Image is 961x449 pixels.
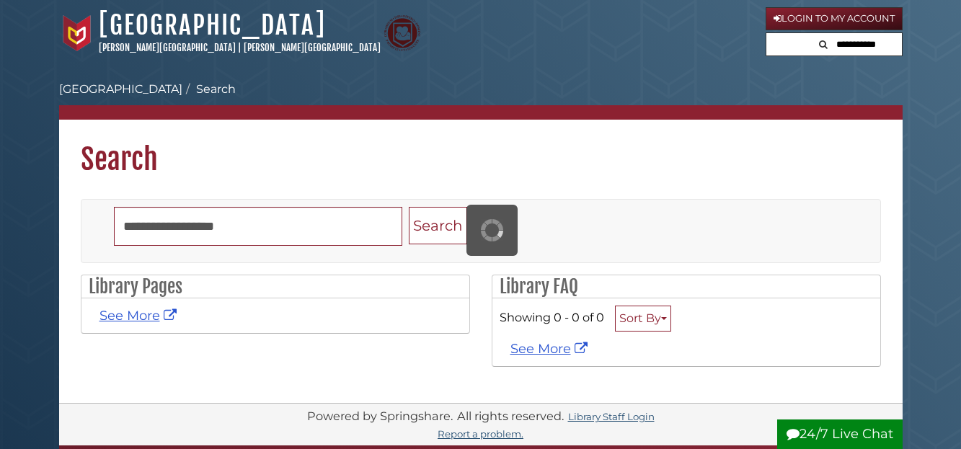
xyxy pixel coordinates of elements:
a: See More [510,341,591,357]
a: [PERSON_NAME][GEOGRAPHIC_DATA] [244,42,381,53]
h2: Library Pages [81,275,469,298]
span: | [238,42,242,53]
nav: breadcrumb [59,81,903,120]
img: Working... [481,219,503,241]
a: Library Staff Login [568,411,655,422]
button: 24/7 Live Chat [777,419,903,449]
li: Search [182,81,236,98]
button: Search [409,207,467,245]
div: All rights reserved. [455,409,566,423]
img: Calvin Theological Seminary [384,15,420,51]
a: [PERSON_NAME][GEOGRAPHIC_DATA] [99,42,236,53]
span: Showing 0 - 0 of 0 [500,310,604,324]
a: Report a problem. [438,428,523,440]
h1: Search [59,120,903,177]
button: Sort By [615,306,671,332]
img: Calvin University [59,15,95,51]
div: Powered by Springshare. [305,409,455,423]
a: See More [99,308,180,324]
h2: Library FAQ [492,275,880,298]
a: [GEOGRAPHIC_DATA] [99,9,326,41]
a: Login to My Account [766,7,903,30]
a: [GEOGRAPHIC_DATA] [59,82,182,96]
i: Search [819,40,828,49]
button: Search [815,33,832,53]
